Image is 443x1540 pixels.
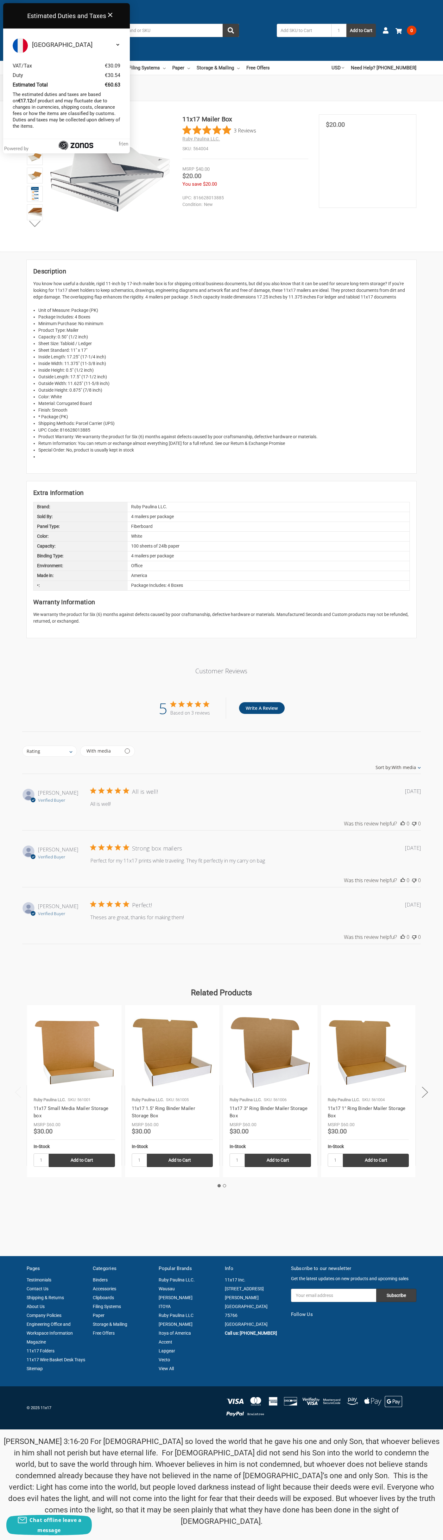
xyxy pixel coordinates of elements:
div: MSRP [182,166,194,172]
img: 11x17 Mailer Box [28,150,42,164]
div: 0 [407,820,409,827]
img: 11x17 Mailer Box [28,205,42,219]
div: In-Stock [328,1143,409,1150]
p: [PERSON_NAME] 3:16-20 For [DEMOGRAPHIC_DATA] so loved the world that he gave his one and only Son... [3,1436,440,1527]
div: [DATE] [405,844,421,851]
div: Sold By: [34,512,128,522]
a: Lapgear [159,1348,175,1353]
button: Rated 5 out of 5 stars from 3 reviews. Jump to reviews. [182,125,256,135]
div: 0 [418,877,421,884]
li: Unit of Measure: Package (PK) [38,307,410,314]
span: Verified Buyer [38,911,65,916]
li: Capacity: 0.50" (1/2 inch) [38,334,410,340]
div: [DATE] [405,901,421,908]
button: Previous [12,1083,24,1102]
span: Sort by: [376,764,392,770]
button: Next [419,1083,431,1102]
li: Sheet Size: Tabloid / Ledger [38,340,410,347]
a: Itoya of America [159,1331,191,1336]
h2: Description [33,266,410,276]
p: SKU: 561005 [166,1097,189,1103]
a: 0 [396,22,416,39]
button: This review was helpful [401,877,405,884]
p: Customer Reviews [122,667,321,675]
div: 100 sheets of 24lb paper [128,542,409,551]
span: $30.00 [230,1127,249,1135]
a: Engineering Office and Workspace Information Magazine [27,1322,73,1344]
div: In-Stock [34,1143,115,1150]
div: 5 [159,697,167,719]
h5: Follow Us [291,1311,416,1318]
p: Get the latest updates on new products and upcoming sales [291,1275,416,1282]
h5: Popular Brands [159,1265,218,1272]
li: Outside Height: 0.875" (7/8 inch) [38,387,410,394]
a: Need Help? [PHONE_NUMBER] [351,61,416,75]
p: Ruby Paulina LLC. [230,1097,262,1103]
span: $20.00 [203,181,217,187]
li: Product Warranty: We warranty the product for Six (6) months against defects caused by poor craft... [38,433,410,440]
dt: Condition: [182,201,202,208]
a: 11x17 Small Media Mailer Storage box [34,1106,108,1119]
div: Estimated Total [13,82,66,88]
button: This review was not helpful [412,877,416,884]
p: Ruby Paulina LLC. [132,1097,164,1103]
p: SKU: 561004 [362,1097,385,1103]
a: 11x17 1.5" Ring Binder Mailer Storage Box [132,1012,213,1093]
span: Ruby Paulina LLC. [182,136,220,141]
a: Storage & Mailing [197,61,240,75]
div: [DATE] [405,788,421,795]
img: Flag of France [13,38,28,53]
div: Office [128,561,409,571]
dt: SKU: [182,145,192,152]
a: 11x17 1" Ring Binder Mailer Storage Box [328,1012,409,1093]
a: Paper [172,61,190,75]
a: 11x17 1.5" Ring Binder Mailer Storage Box [132,1106,195,1119]
div: Estimated Duties and Taxes [3,3,130,29]
img: 11x17 1.5" Ring Binder Mailer Storage Box [132,1017,213,1088]
a: Free Offers [246,61,270,75]
span: $30.00 [328,1127,347,1135]
div: Was this review helpful? [344,877,397,884]
img: 11x17 Small Media Mailer Storage box [34,1012,115,1093]
input: Add to Cart [245,1154,311,1167]
a: Filing Systems [129,61,166,75]
p: © 2025 11x17 [27,1405,218,1411]
input: Search by keyword, brand or SKU [81,24,239,37]
li: Material: Corrugated Board [38,400,410,407]
div: Color: [34,532,128,541]
span: $30.00 [132,1127,151,1135]
img: 11x17 Mailer Box [48,114,172,238]
a: Accessories [93,1286,116,1291]
a: Sitemap [27,1366,43,1371]
span: $20.00 [182,172,201,180]
span: en [123,141,128,147]
dd: 816628013885 [182,195,306,201]
button: This review was helpful [401,820,405,827]
span: 3 Reviews [234,125,256,135]
h5: Categories [93,1265,152,1272]
div: Duty [13,72,66,79]
div: Based on 3 reviews [170,710,210,716]
div: 0 [407,877,409,884]
div: €30.54 [105,72,120,79]
button: This review was helpful [401,934,405,940]
img: 11x17 Mailer Box [31,187,39,201]
p: Ruby Paulina LLC. [328,1097,360,1103]
li: Shipping Methods: Parcel Carrier (UPS) [38,420,410,427]
div: 4 mailers per package [128,551,409,561]
a: Free Offers [93,1331,115,1336]
h3: Perfect! [132,901,152,909]
h2: Related Products [27,987,416,999]
h5: Info [225,1265,284,1272]
button: Filter by media [80,746,135,757]
p: The estimated duties and taxes are based on of product and may fluctuate due to changes in curren... [13,91,120,129]
li: Finish: Smooth [38,407,410,414]
a: 11x17 3" Ring Binder Mailer Storage Box [230,1012,311,1093]
button: Next [25,218,45,230]
p: Ruby Paulina LLC. [34,1097,66,1103]
li: Outside Width: 11.625" (11-5/8 inch) [38,380,410,387]
a: 11x17 1" Ring Binder Mailer Storage Box [328,1106,406,1119]
li: Color: White [38,394,410,400]
span: $60.00 [145,1122,159,1127]
h2: Warranty Information [33,597,410,607]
